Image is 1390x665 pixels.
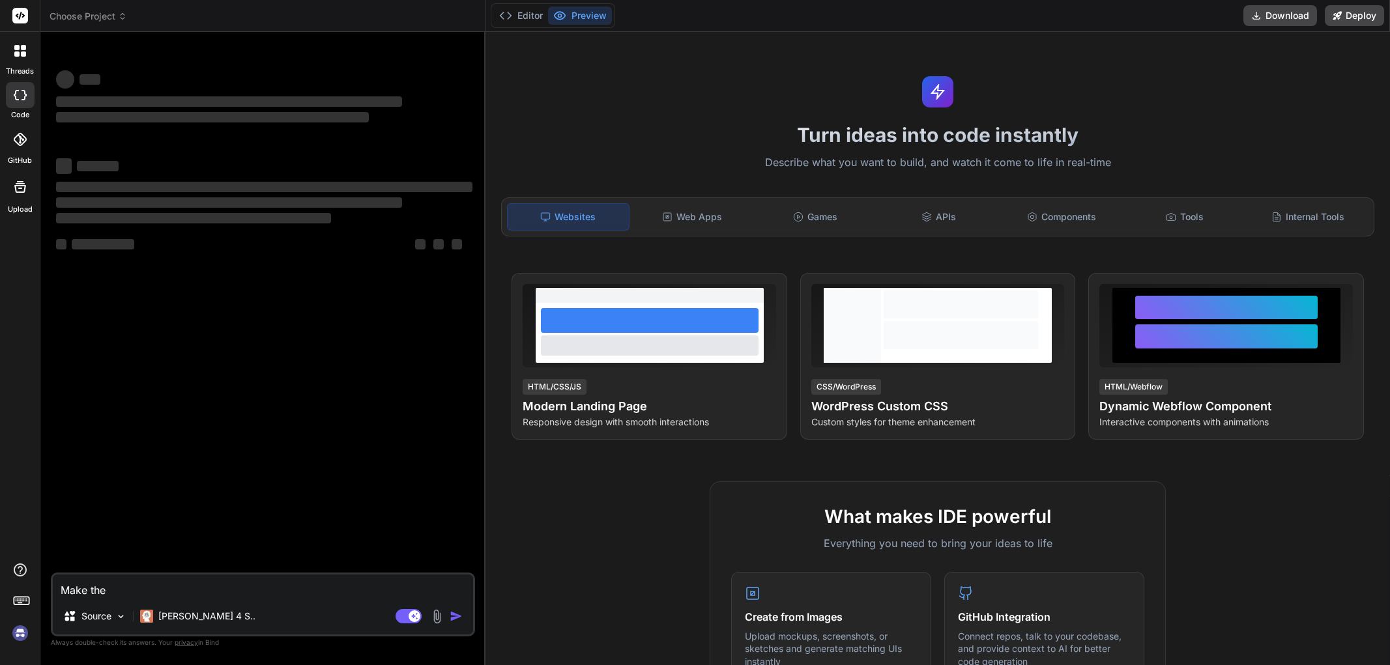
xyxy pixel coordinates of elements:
[11,109,29,120] label: code
[415,239,426,249] span: ‌
[175,638,198,646] span: privacy
[6,66,34,77] label: threads
[80,74,100,85] span: ‌
[72,239,134,249] span: ‌
[1099,397,1353,416] h4: Dynamic Webflow Component
[56,213,331,223] span: ‌
[77,161,119,171] span: ‌
[140,610,153,623] img: Claude 4 Sonnet
[493,154,1382,171] p: Describe what you want to build, and watch it come to life in real-time
[81,610,111,623] p: Source
[507,203,629,231] div: Websites
[1248,203,1368,231] div: Internal Tools
[158,610,255,623] p: [PERSON_NAME] 4 S..
[745,609,918,625] h4: Create from Images
[56,239,66,249] span: ‌
[878,203,999,231] div: APIs
[56,182,472,192] span: ‌
[523,416,776,429] p: Responsive design with smooth interactions
[632,203,753,231] div: Web Apps
[56,158,72,174] span: ‌
[1125,203,1245,231] div: Tools
[811,397,1065,416] h4: WordPress Custom CSS
[452,239,462,249] span: ‌
[493,123,1382,147] h1: Turn ideas into code instantly
[9,622,31,644] img: signin
[433,239,444,249] span: ‌
[1099,379,1168,395] div: HTML/Webflow
[523,379,586,395] div: HTML/CSS/JS
[731,535,1144,551] p: Everything you need to bring your ideas to life
[429,609,444,624] img: attachment
[56,96,402,107] span: ‌
[494,7,548,25] button: Editor
[56,70,74,89] span: ‌
[731,503,1144,530] h2: What makes IDE powerful
[56,112,369,122] span: ‌
[811,379,881,395] div: CSS/WordPress
[50,10,127,23] span: Choose Project
[523,397,776,416] h4: Modern Landing Page
[8,204,33,215] label: Upload
[1243,5,1317,26] button: Download
[1099,416,1353,429] p: Interactive components with animations
[53,574,473,598] textarea: Make the
[450,610,463,623] img: icon
[115,611,126,622] img: Pick Models
[8,155,32,166] label: GitHub
[958,609,1131,625] h4: GitHub Integration
[51,636,475,649] p: Always double-check its answers. Your in Bind
[755,203,876,231] div: Games
[1002,203,1122,231] div: Components
[1325,5,1384,26] button: Deploy
[548,7,612,25] button: Preview
[56,197,402,208] span: ‌
[811,416,1065,429] p: Custom styles for theme enhancement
